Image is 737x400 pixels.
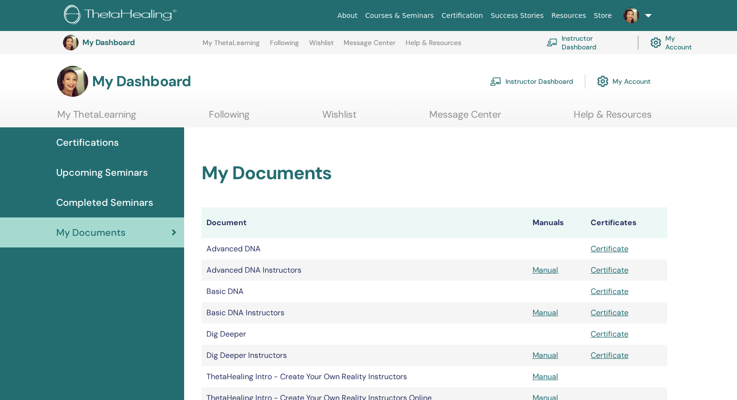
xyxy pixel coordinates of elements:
[202,281,528,302] td: Basic DNA
[547,38,558,46] img: chalkboard-teacher.svg
[406,39,461,54] a: Help & Resources
[591,265,628,275] a: Certificate
[63,35,78,50] img: default.jpg
[597,71,651,92] a: My Account
[597,73,609,90] img: cog.svg
[202,238,528,260] td: Advanced DNA
[202,162,667,185] h2: My Documents
[56,195,153,210] span: Completed Seminars
[586,207,667,238] th: Certificates
[56,135,119,150] span: Certifications
[203,39,260,54] a: My ThetaLearning
[309,39,334,54] a: Wishlist
[56,225,125,240] span: My Documents
[361,7,438,25] a: Courses & Seminars
[591,286,628,296] a: Certificate
[57,108,136,127] a: My ThetaLearning
[533,371,558,382] a: Manual
[574,108,652,127] a: Help & Resources
[591,244,628,254] a: Certificate
[202,366,528,387] td: ThetaHealing Intro - Create Your Own Reality Instructors
[57,66,88,97] img: default.jpg
[591,329,628,339] a: Certificate
[56,165,148,180] span: Upcoming Seminars
[490,77,502,86] img: chalkboard-teacher.svg
[82,38,179,47] h3: My Dashboard
[487,7,548,25] a: Success Stories
[533,308,558,318] a: Manual
[650,32,702,53] a: My Account
[92,73,191,90] h3: My Dashboard
[591,308,628,318] a: Certificate
[344,39,395,54] a: Message Center
[528,207,586,238] th: Manuals
[64,5,180,27] img: logo.png
[650,35,661,51] img: cog.svg
[202,302,528,323] td: Basic DNA Instructors
[548,7,590,25] a: Resources
[322,108,357,127] a: Wishlist
[202,207,528,238] th: Document
[202,323,528,345] td: Dig Deeper
[591,350,628,360] a: Certificate
[333,7,361,25] a: About
[429,108,501,127] a: Message Center
[547,32,626,53] a: Instructor Dashboard
[202,260,528,281] td: Advanced DNA Instructors
[533,265,558,275] a: Manual
[490,71,573,92] a: Instructor Dashboard
[533,350,558,360] a: Manual
[270,39,299,54] a: Following
[202,345,528,366] td: Dig Deeper Instructors
[438,7,486,25] a: Certification
[209,108,250,127] a: Following
[624,8,639,23] img: default.jpg
[590,7,616,25] a: Store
